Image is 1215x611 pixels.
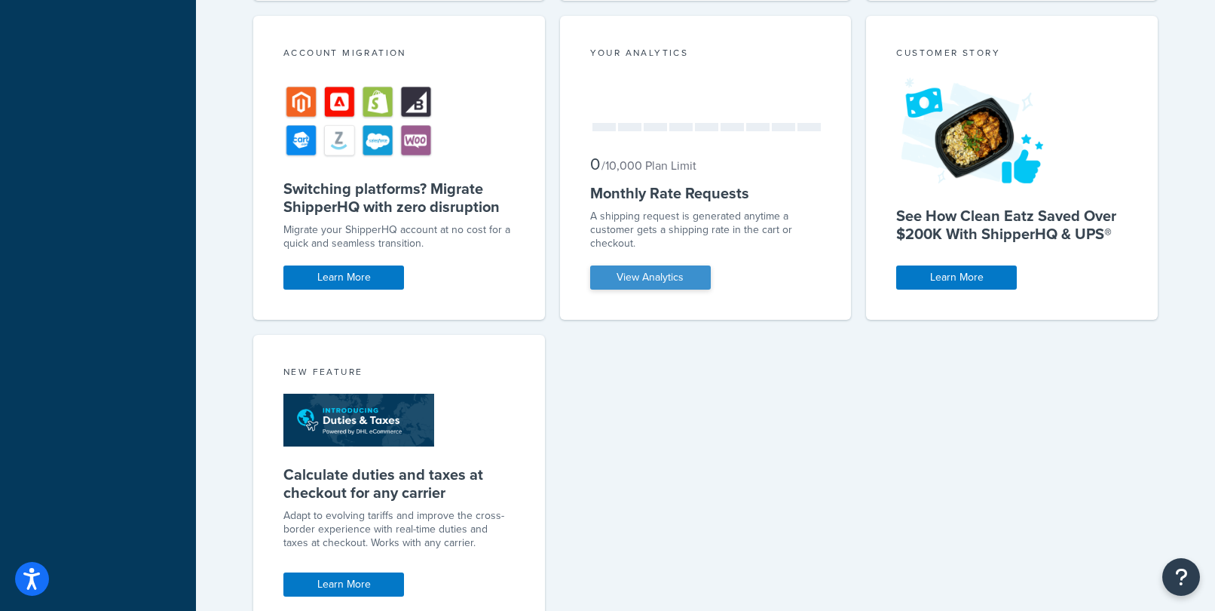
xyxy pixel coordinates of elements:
[896,46,1128,63] div: Customer Story
[283,365,515,382] div: New Feature
[283,509,515,550] p: Adapt to evolving tariffs and improve the cross-border experience with real-time duties and taxes...
[590,210,822,250] div: A shipping request is generated anytime a customer gets a shipping rate in the cart or checkout.
[590,266,711,290] a: View Analytics
[590,46,822,63] div: Your Analytics
[283,266,404,290] a: Learn More
[283,223,515,250] div: Migrate your ShipperHQ account at no cost for a quick and seamless transition.
[283,573,404,597] a: Learn More
[896,266,1017,290] a: Learn More
[283,46,515,63] div: Account Migration
[590,152,600,177] span: 0
[896,207,1128,243] h5: See How Clean Eatz Saved Over $200K With ShipperHQ & UPS®
[601,157,696,174] small: / 10,000 Plan Limit
[590,184,822,202] h5: Monthly Rate Requests
[283,180,515,216] h5: Switching platforms? Migrate ShipperHQ with zero disruption
[1162,558,1200,596] button: Open Resource Center
[283,465,515,502] h5: Calculate duties and taxes at checkout for any carrier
